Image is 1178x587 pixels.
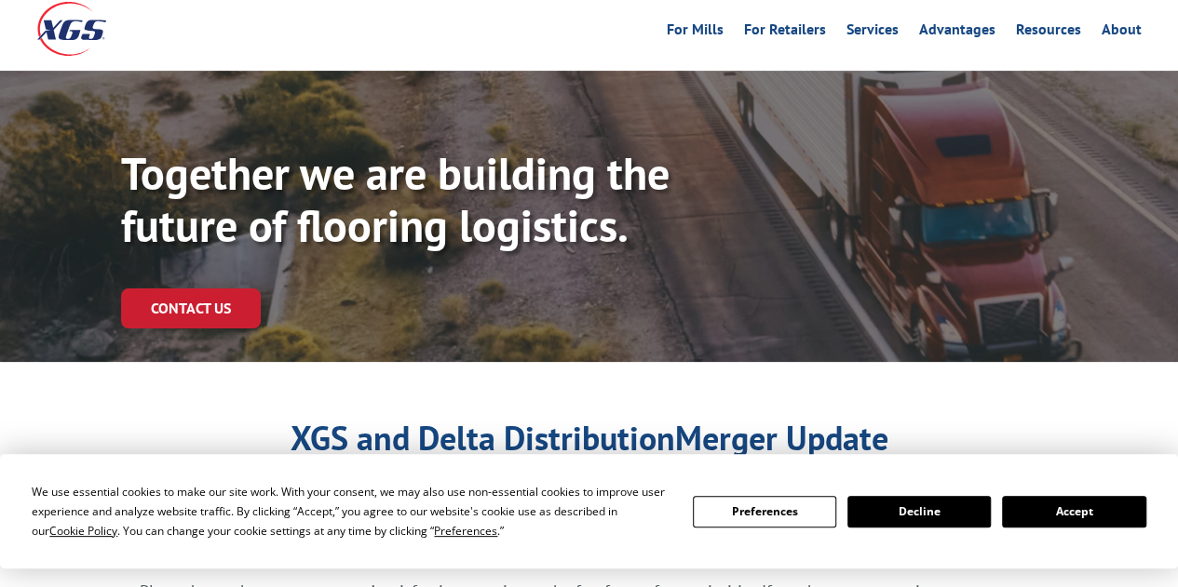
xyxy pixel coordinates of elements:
[1016,22,1081,43] a: Resources
[121,144,670,254] span: Together we are building the future of flooring logistics.
[121,288,261,328] a: Contact Us
[291,416,675,460] strong: XGS and Delta Distribution
[32,482,670,540] div: We use essential cookies to make our site work. With your consent, we may also use non-essential ...
[919,22,995,43] a: Advantages
[846,22,899,43] a: Services
[847,496,991,527] button: Decline
[1102,22,1142,43] a: About
[667,22,724,43] a: For Mills
[49,523,117,539] span: Cookie Policy
[675,416,888,460] strong: Merger Update
[693,496,836,527] button: Preferences
[434,523,497,539] span: Preferences
[744,22,826,43] a: For Retailers
[1002,496,1145,527] button: Accept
